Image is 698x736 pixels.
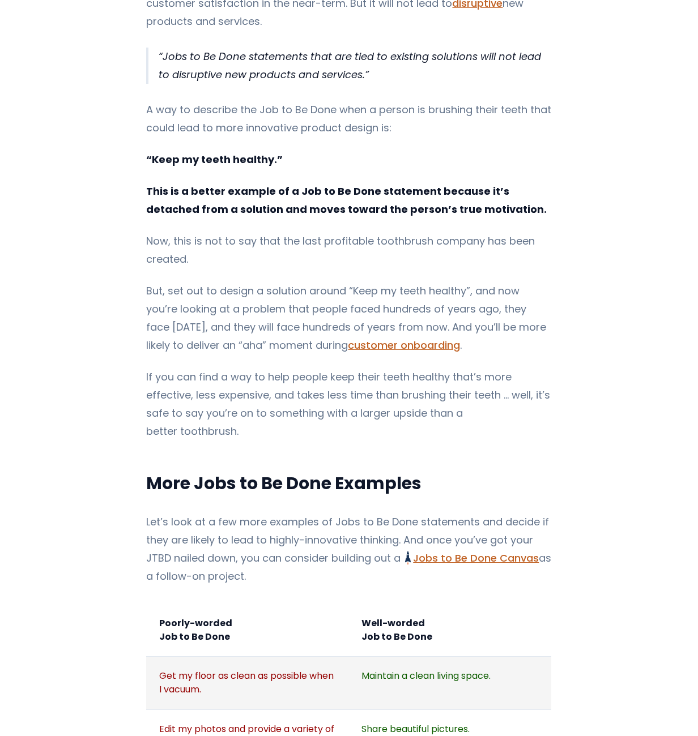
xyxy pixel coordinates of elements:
[146,232,551,268] p: Now, this is not to say that the last profitable toothbrush company has been created.
[348,338,460,352] a: customer onboarding
[146,513,551,585] p: Let’s look at a few more examples of Jobs to Be Done statements and decide if they are likely to ...
[146,101,551,137] p: A way to describe the Job to Be Done when a person is brushing their teeth that could lead to mor...
[146,368,551,440] p: If you can find a way to help people keep their teeth healthy that’s more effective, less expensi...
[146,472,551,495] h2: More Jobs to Be Done Examples
[159,48,551,84] p: Jobs to Be Done statements that are tied to existing solutions will not lead to disruptive new pr...
[159,617,232,643] strong: Poorly-worded Job to Be Done
[146,282,551,354] p: But, set out to design a solution around “Keep my teeth healthy”, and now you’re looking at a pro...
[361,617,432,643] strong: Well-worded Job to Be Done
[405,551,539,565] a: Jobs to Be Done Canvas
[146,184,547,216] strong: This is a better example of a Job to Be Done statement because it’s detached from a solution and ...
[146,152,283,166] strong: “Keep my teeth healthy.”
[146,657,349,710] td: Get my floor as clean as possible when I vacuum.
[349,657,552,710] td: Maintain a clean living space.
